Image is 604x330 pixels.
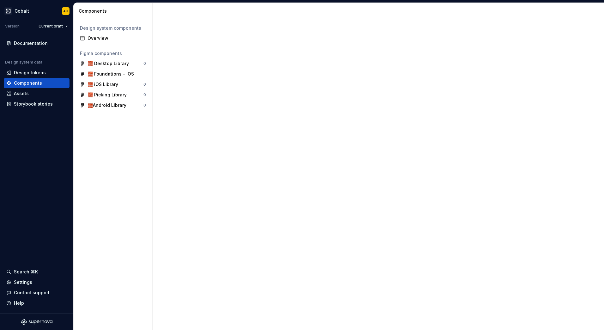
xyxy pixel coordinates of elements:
[77,100,148,110] a: 🧱Android Library0
[5,24,20,29] div: Version
[4,38,69,48] a: Documentation
[4,68,69,78] a: Design tokens
[1,4,72,18] button: CobaltAH
[14,290,50,296] div: Contact support
[4,99,69,109] a: Storybook stories
[88,35,146,41] div: Overview
[143,103,146,108] div: 0
[77,90,148,100] a: 🧱 Picking Library0
[4,298,69,308] button: Help
[79,8,150,14] div: Components
[77,69,148,79] a: 🧱 Foundations - iOS
[77,79,148,89] a: 🧱 iOS Library0
[4,89,69,99] a: Assets
[88,102,126,108] div: 🧱Android Library
[5,60,42,65] div: Design system data
[14,269,38,275] div: Search ⌘K
[143,92,146,97] div: 0
[14,40,48,46] div: Documentation
[77,33,148,43] a: Overview
[14,279,32,285] div: Settings
[143,82,146,87] div: 0
[88,92,127,98] div: 🧱 Picking Library
[143,61,146,66] div: 0
[4,288,69,298] button: Contact support
[39,24,63,29] span: Current draft
[88,60,129,67] div: 🧱 Desktop Library
[21,319,52,325] svg: Supernova Logo
[88,81,118,88] div: 🧱 iOS Library
[4,78,69,88] a: Components
[80,25,146,31] div: Design system components
[77,58,148,69] a: 🧱 Desktop Library0
[4,267,69,277] button: Search ⌘K
[88,71,134,77] div: 🧱 Foundations - iOS
[14,80,42,86] div: Components
[4,7,12,15] img: e3886e02-c8c5-455d-9336-29756fd03ba2.png
[15,8,29,14] div: Cobalt
[14,70,46,76] div: Design tokens
[14,90,29,97] div: Assets
[63,9,68,14] div: AH
[4,277,69,287] a: Settings
[14,300,24,306] div: Help
[14,101,53,107] div: Storybook stories
[80,50,146,57] div: Figma components
[36,22,71,31] button: Current draft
